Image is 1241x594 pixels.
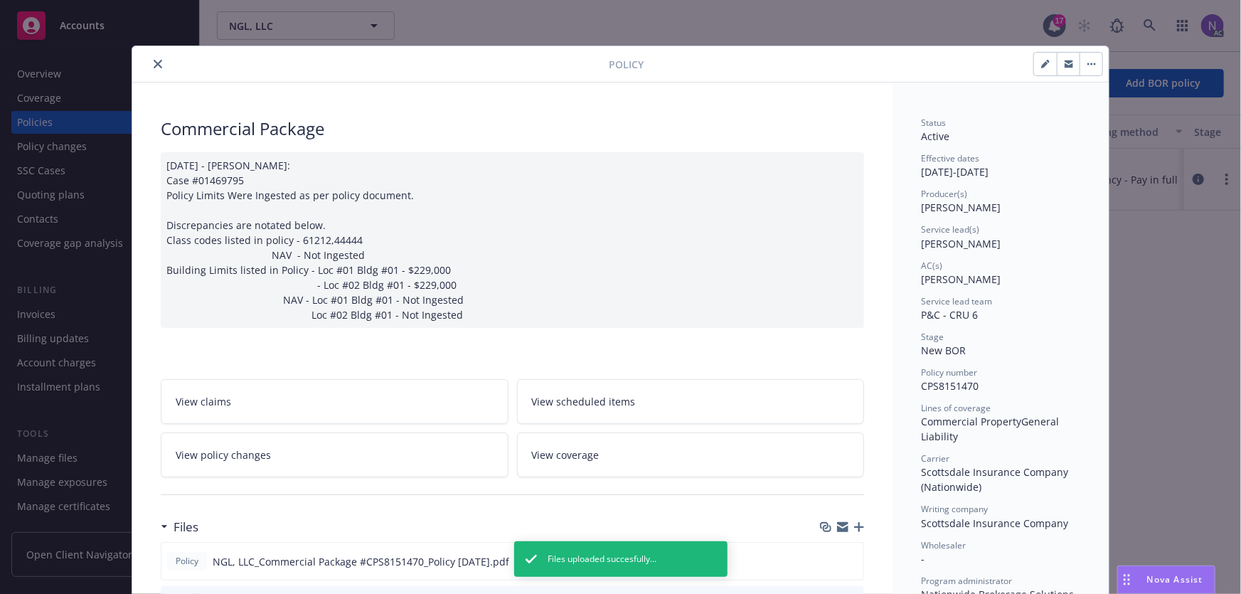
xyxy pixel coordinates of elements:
[921,503,988,515] span: Writing company
[149,55,166,73] button: close
[845,554,858,569] button: preview file
[921,152,1080,179] div: [DATE] - [DATE]
[921,415,1062,443] span: General Liability
[921,552,925,566] span: -
[921,366,977,378] span: Policy number
[921,117,946,129] span: Status
[1117,566,1215,594] button: Nova Assist
[161,518,198,536] div: Files
[822,554,833,569] button: download file
[921,379,979,393] span: CPS8151470
[161,433,508,477] a: View policy changes
[161,152,864,328] div: [DATE] - [PERSON_NAME]: Case #01469795 Policy Limits Were Ingested as per policy document. Discre...
[173,555,201,568] span: Policy
[174,518,198,536] h3: Files
[921,575,1012,587] span: Program administrator
[517,379,865,424] a: View scheduled items
[921,331,944,343] span: Stage
[921,415,1021,428] span: Commercial Property
[921,260,942,272] span: AC(s)
[161,379,508,424] a: View claims
[921,295,992,307] span: Service lead team
[532,447,600,462] span: View coverage
[921,201,1001,214] span: [PERSON_NAME]
[517,433,865,477] a: View coverage
[1147,573,1203,585] span: Nova Assist
[921,539,966,551] span: Wholesaler
[921,452,949,465] span: Carrier
[532,394,636,409] span: View scheduled items
[921,129,949,143] span: Active
[921,223,979,235] span: Service lead(s)
[213,554,509,569] span: NGL, LLC_Commercial Package #CPS8151470_Policy [DATE].pdf
[1118,566,1136,593] div: Drag to move
[921,402,991,414] span: Lines of coverage
[921,237,1001,250] span: [PERSON_NAME]
[161,117,864,141] div: Commercial Package
[548,553,657,566] span: Files uploaded succesfully...
[921,272,1001,286] span: [PERSON_NAME]
[609,57,644,72] span: Policy
[921,465,1071,494] span: Scottsdale Insurance Company (Nationwide)
[921,516,1068,530] span: Scottsdale Insurance Company
[921,152,979,164] span: Effective dates
[921,188,967,200] span: Producer(s)
[176,394,231,409] span: View claims
[921,308,978,322] span: P&C - CRU 6
[921,344,966,357] span: New BOR
[176,447,271,462] span: View policy changes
